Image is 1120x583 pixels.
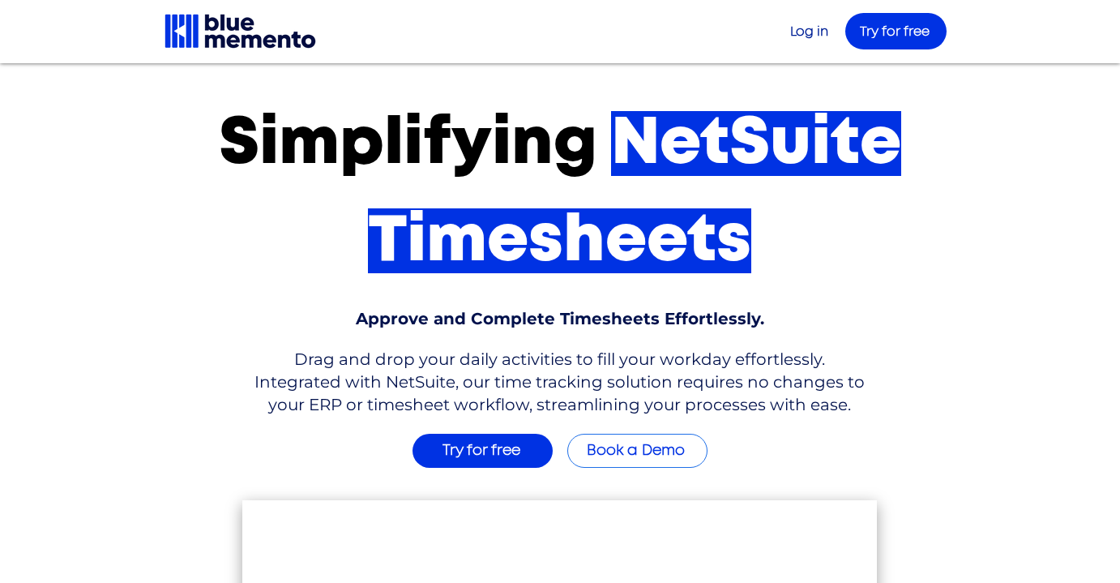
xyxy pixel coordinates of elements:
[587,444,685,458] span: Book a Demo
[567,434,707,468] a: Book a Demo
[442,444,520,458] span: Try for free
[790,25,828,38] a: Log in
[413,434,553,468] a: Try for free
[860,25,930,38] span: Try for free
[356,309,764,328] span: Approve and Complete Timesheets Effortlessly.
[163,12,318,50] img: Blue Memento black logo
[845,13,947,49] a: Try for free
[368,111,901,273] span: NetSuite Timesheets
[254,349,865,414] span: Drag and drop your daily activities to fill your workday effortlessly. Integrated with NetSuite, ...
[219,111,597,176] span: Simplifying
